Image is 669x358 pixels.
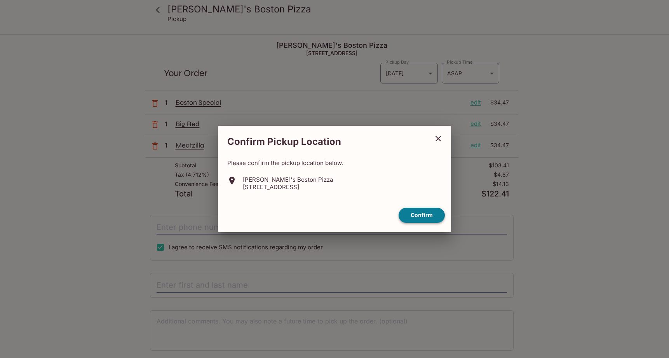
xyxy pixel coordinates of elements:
[399,208,445,223] button: confirm
[243,176,333,183] p: [PERSON_NAME]'s Boston Pizza
[243,183,333,191] p: [STREET_ADDRESS]
[429,129,448,148] button: close
[227,159,442,167] p: Please confirm the pickup location below.
[218,132,429,151] h2: Confirm Pickup Location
